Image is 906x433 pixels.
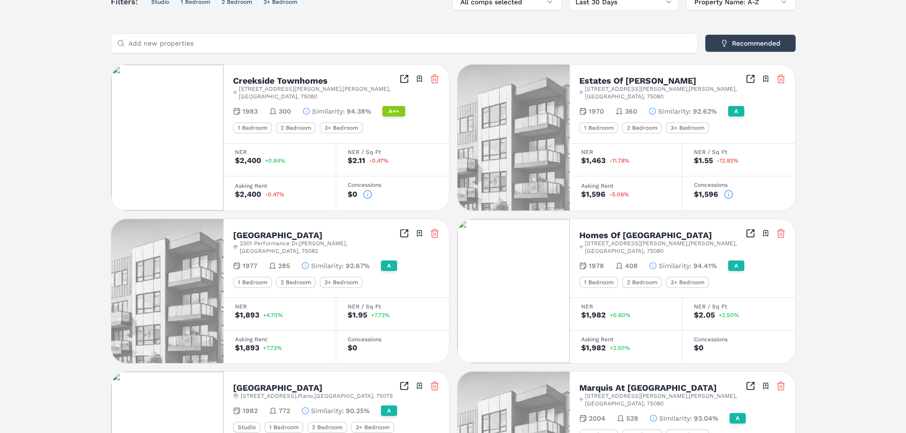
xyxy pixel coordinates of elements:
a: Inspect Comparables [399,229,409,238]
span: 528 [626,414,638,423]
div: 2 Bedroom [276,277,316,288]
span: 285 [278,261,290,270]
div: $1,893 [235,311,259,319]
div: A++ [382,106,405,116]
h2: [GEOGRAPHIC_DATA] [233,231,322,240]
a: Inspect Comparables [746,229,755,238]
div: Asking Rent [581,337,671,342]
span: +2.50% [719,312,739,318]
div: 2 Bedroom [276,122,316,134]
span: 300 [279,106,291,116]
div: $2.05 [694,311,715,319]
span: 94.38% [347,106,371,116]
div: $1,982 [581,344,606,352]
div: 1 Bedroom [264,422,303,433]
div: $1.95 [348,311,367,319]
h2: Homes Of [GEOGRAPHIC_DATA] [579,231,712,240]
span: 1983 [243,106,258,116]
div: Studio [233,422,261,433]
a: Inspect Comparables [399,381,409,391]
div: $1,982 [581,311,606,319]
input: Add new properties [128,34,692,53]
div: A [728,106,744,116]
div: 3+ Bedroom [320,277,363,288]
div: 3+ Bedroom [351,422,394,433]
div: 1 Bedroom [233,122,272,134]
h2: Estates Of [PERSON_NAME] [579,77,696,85]
div: NER / Sq Ft [348,304,438,309]
div: $1.55 [694,157,713,164]
h2: Creekside Townhomes [233,77,328,85]
a: Inspect Comparables [746,74,755,84]
span: Similarity : [311,261,344,270]
div: $2.11 [348,157,365,164]
div: $2,400 [235,191,261,198]
span: [STREET_ADDRESS][PERSON_NAME] , [PERSON_NAME] , [GEOGRAPHIC_DATA] , 75080 [585,392,746,407]
a: Inspect Comparables [746,381,755,391]
div: A [730,413,746,423]
span: -5.06% [609,192,629,197]
div: NER [581,304,671,309]
span: -0.47% [265,192,284,197]
span: 93.04% [694,414,718,423]
span: 408 [625,261,638,270]
div: 1 Bedroom [233,277,272,288]
span: 1978 [589,261,604,270]
div: A [728,260,744,271]
span: -11.78% [609,158,630,164]
span: [STREET_ADDRESS] , Plano , [GEOGRAPHIC_DATA] , 75075 [241,392,393,400]
div: 3+ Bedroom [320,122,363,134]
div: NER / Sq Ft [694,149,784,155]
h2: [GEOGRAPHIC_DATA] [233,384,322,392]
div: Asking Rent [581,183,671,189]
span: Similarity : [658,106,691,116]
div: $1,596 [581,191,605,198]
div: 2 Bedroom [307,422,347,433]
div: $1,893 [235,344,259,352]
span: [STREET_ADDRESS][PERSON_NAME] , [PERSON_NAME] , [GEOGRAPHIC_DATA] , 75080 [239,85,399,100]
div: Concessions [694,337,784,342]
span: Similarity : [312,106,345,116]
span: +0.60% [610,312,631,318]
div: 2 Bedroom [622,277,662,288]
div: $0 [348,344,357,352]
div: 3+ Bedroom [666,122,709,134]
span: -0.47% [369,158,389,164]
div: NER / Sq Ft [348,149,438,155]
div: NER [581,149,671,155]
a: Inspect Comparables [399,74,409,84]
span: 2004 [589,414,605,423]
div: Asking Rent [235,183,324,189]
div: 2 Bedroom [622,122,662,134]
div: $2,400 [235,157,261,164]
span: 2301 Performance Dr , [PERSON_NAME] , [GEOGRAPHIC_DATA] , 75082 [240,240,399,255]
span: 1977 [243,261,257,270]
span: +7.73% [263,345,282,351]
div: 1 Bedroom [579,122,618,134]
h2: Marquis At [GEOGRAPHIC_DATA] [579,384,717,392]
span: 1970 [589,106,604,116]
div: A [381,405,397,416]
div: 3+ Bedroom [666,277,709,288]
span: Similarity : [659,414,692,423]
span: -12.92% [717,158,739,164]
span: +0.84% [265,158,285,164]
span: 92.62% [693,106,717,116]
div: Concessions [348,182,438,188]
div: $1,463 [581,157,605,164]
div: $0 [348,191,357,198]
div: $0 [694,344,703,352]
div: 1 Bedroom [579,277,618,288]
div: Concessions [694,182,784,188]
button: Recommended [705,35,796,52]
span: 772 [279,406,290,415]
span: +4.70% [263,312,283,318]
div: NER / Sq Ft [694,304,784,309]
div: NER [235,304,324,309]
div: NER [235,149,324,155]
span: +7.73% [371,312,390,318]
span: Similarity : [659,261,692,270]
span: 92.67% [346,261,370,270]
div: $1,596 [694,191,718,198]
span: 90.25% [346,406,370,415]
